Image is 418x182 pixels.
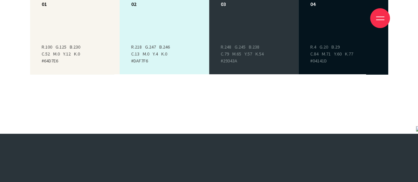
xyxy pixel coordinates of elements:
span: C.13 [131,51,139,57]
span: R.248 [221,44,231,50]
span: B.29 [331,44,339,50]
span: G.20 [319,44,328,50]
span: C.52 [42,51,50,57]
span: Y.12 [63,51,71,57]
span: G.125 [56,44,66,50]
p: #29343A [221,57,287,64]
span: R.4 [310,44,316,50]
span: B.238 [249,44,259,50]
span: M.0 [53,51,60,57]
span: Y.60 [334,51,341,57]
span: G.247 [145,44,156,50]
span: K.0 [161,51,167,57]
span: C.84 [310,51,318,57]
span: Y.4 [153,51,158,57]
span: G.245 [235,44,246,50]
span: C.79 [221,51,229,57]
span: B.246 [159,44,170,50]
span: R.218 [131,44,142,50]
span: M.65 [232,51,241,57]
span: M.0 [143,51,149,57]
span: R.100 [42,44,52,50]
p: #DAF7F6 [131,57,198,64]
span: M.71 [322,51,330,57]
span: B.230 [70,44,80,50]
p: #04141D [310,57,376,64]
span: K.54 [255,51,264,57]
p: #64D7E6 [42,57,108,64]
span: K.0 [74,51,80,57]
span: Y.57 [245,51,252,57]
span: K.77 [345,51,353,57]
